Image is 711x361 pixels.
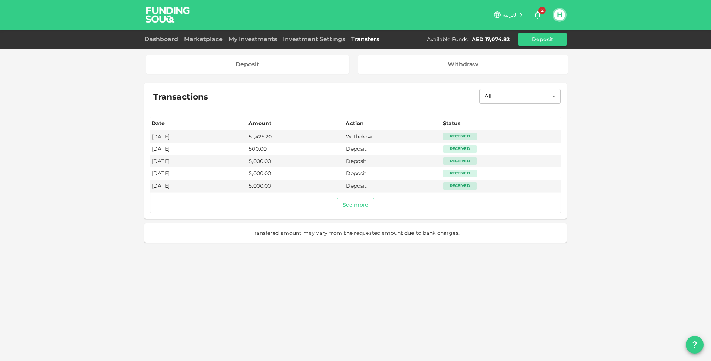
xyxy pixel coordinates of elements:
div: Deposit [236,61,259,68]
div: Action [346,119,364,128]
div: Received [443,145,477,153]
td: Deposit [344,167,441,180]
td: [DATE] [150,167,247,180]
button: See more [337,198,375,211]
span: Transactions [153,92,208,102]
td: [DATE] [150,130,247,143]
span: 2 [538,7,546,14]
td: Deposit [344,155,441,167]
div: Date [151,119,166,128]
button: H [554,9,565,20]
button: question [686,336,704,354]
td: Deposit [344,180,441,192]
span: العربية [503,11,518,18]
td: 51,425.20 [247,130,344,143]
td: Withdraw [344,130,441,143]
div: AED 17,074.82 [472,36,510,43]
td: [DATE] [150,180,247,192]
div: Received [443,170,477,177]
a: My Investments [226,36,280,43]
div: Received [443,157,477,165]
td: 5,000.00 [247,180,344,192]
a: Transfers [348,36,382,43]
button: 2 [530,7,545,22]
div: Available Funds : [427,36,469,43]
div: Amount [248,119,271,128]
td: 500.00 [247,143,344,155]
td: [DATE] [150,155,247,167]
a: Dashboard [144,36,181,43]
div: Withdraw [448,61,478,68]
td: 5,000.00 [247,167,344,180]
span: Transfered amount may vary from the requested amount due to bank charges. [251,229,460,237]
td: [DATE] [150,143,247,155]
button: Deposit [518,33,567,46]
div: Received [443,182,477,190]
a: Deposit [146,55,349,74]
a: Investment Settings [280,36,348,43]
td: 5,000.00 [247,155,344,167]
td: Deposit [344,143,441,155]
div: Received [443,133,477,140]
a: Marketplace [181,36,226,43]
div: All [479,89,561,104]
div: Status [443,119,461,128]
a: Withdraw [358,55,568,74]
